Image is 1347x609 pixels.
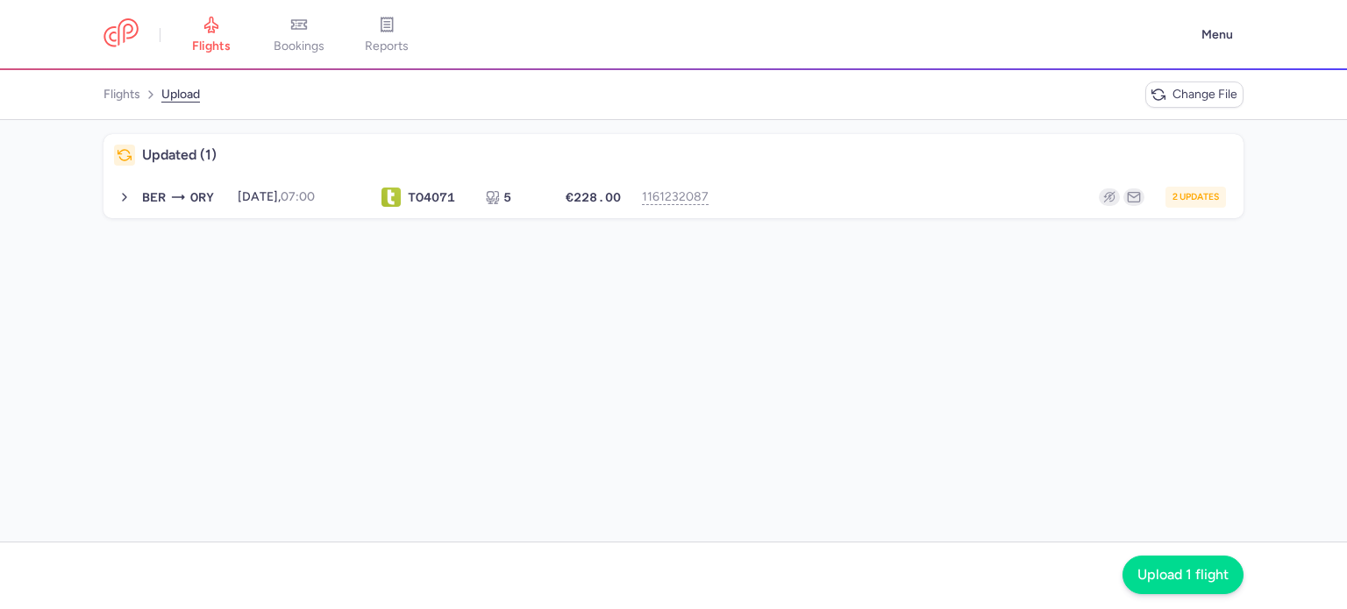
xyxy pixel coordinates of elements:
[1122,556,1244,594] button: Upload 1 flight
[408,190,424,204] span: TO
[1172,88,1237,102] span: Change file
[142,146,1233,164] h4: Updated (1)
[142,188,166,207] span: BER
[274,39,324,54] span: bookings
[255,16,343,54] a: bookings
[103,176,1244,218] button: BERORY[DATE],07:00TO40715€228.0011612320872updates
[1145,81,1244,108] button: Change file
[192,39,231,54] span: flights
[1137,567,1229,583] span: Upload 1 flight
[1172,190,1178,204] span: 2
[238,190,360,204] div: [DATE],
[381,188,401,207] figure: TO airline logo
[103,18,139,51] a: CitizenPlane red outlined logo
[365,39,409,54] span: reports
[486,190,530,204] div: 5
[1180,190,1219,204] span: updates
[343,16,431,54] a: reports
[161,81,200,109] a: upload
[167,16,255,54] a: flights
[190,188,214,207] span: ORY
[642,190,703,204] button: 1161232087
[1191,18,1244,52] button: Menu
[408,190,455,204] div: 4071
[281,189,315,204] time: 07:00
[103,81,140,109] a: flights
